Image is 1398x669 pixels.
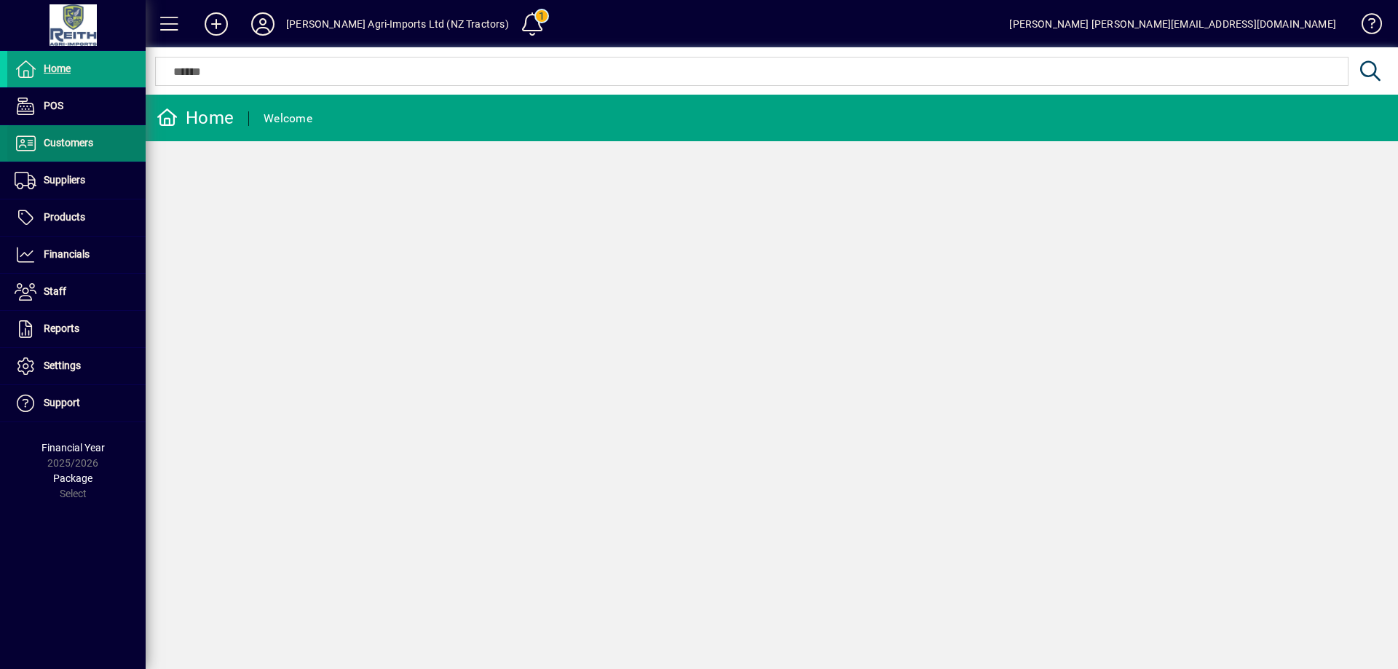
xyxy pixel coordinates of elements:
button: Profile [240,11,286,37]
span: Staff [44,285,66,297]
span: Settings [44,360,81,371]
button: Add [193,11,240,37]
div: [PERSON_NAME] [PERSON_NAME][EMAIL_ADDRESS][DOMAIN_NAME] [1009,12,1336,36]
a: Support [7,385,146,421]
span: Support [44,397,80,408]
div: [PERSON_NAME] Agri-Imports Ltd (NZ Tractors) [286,12,509,36]
a: Settings [7,348,146,384]
a: Staff [7,274,146,310]
div: Home [157,106,234,130]
a: Financials [7,237,146,273]
span: Reports [44,322,79,334]
span: Home [44,63,71,74]
a: Products [7,199,146,236]
span: Package [53,472,92,484]
a: POS [7,88,146,124]
span: Products [44,211,85,223]
span: Financials [44,248,90,260]
span: Financial Year [42,442,105,454]
a: Customers [7,125,146,162]
span: Customers [44,137,93,149]
span: POS [44,100,63,111]
div: Welcome [264,107,312,130]
a: Suppliers [7,162,146,199]
a: Knowledge Base [1351,3,1380,50]
span: Suppliers [44,174,85,186]
a: Reports [7,311,146,347]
